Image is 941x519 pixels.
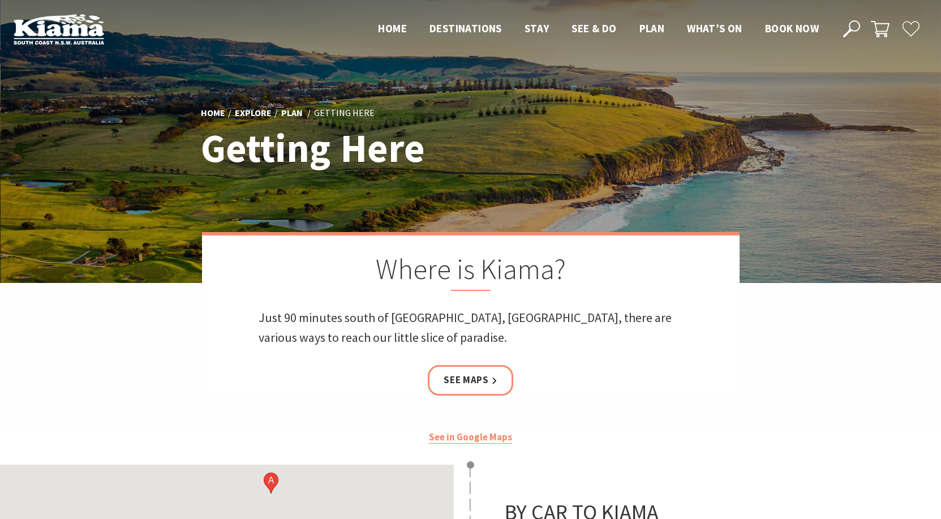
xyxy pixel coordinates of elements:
[201,107,225,119] a: Home
[429,22,502,35] span: Destinations
[639,22,665,35] span: Plan
[378,22,407,35] span: Home
[235,107,272,119] a: Explore
[572,22,616,35] span: See & Do
[281,107,303,119] a: Plan
[687,22,742,35] span: What’s On
[259,252,683,291] h2: Where is Kiama?
[201,126,521,170] h1: Getting Here
[367,20,830,38] nav: Main Menu
[765,22,819,35] span: Book now
[525,22,549,35] span: Stay
[428,365,513,395] a: See Maps
[314,106,375,121] li: Getting Here
[14,14,104,45] img: Kiama Logo
[264,473,278,494] div: Sydney NSW, Australia
[259,308,683,348] p: Just 90 minutes south of [GEOGRAPHIC_DATA], [GEOGRAPHIC_DATA], there are various ways to reach ou...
